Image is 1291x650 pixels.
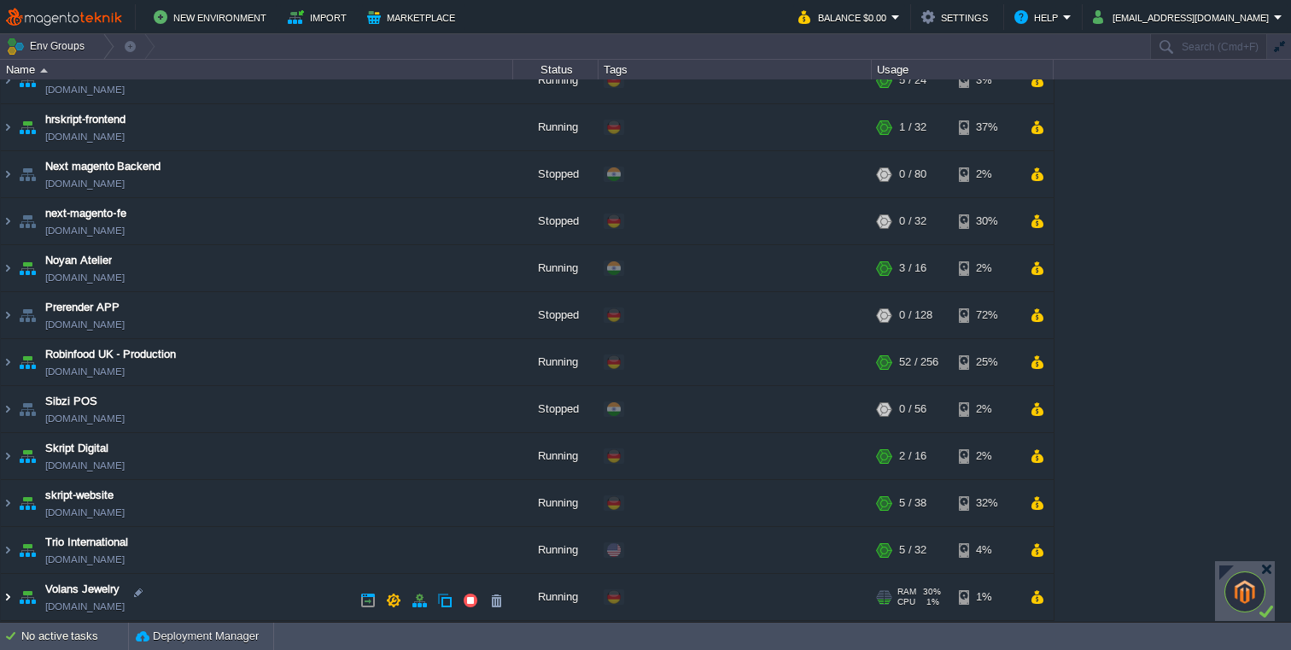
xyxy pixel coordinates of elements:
[45,175,125,192] a: [DOMAIN_NAME]
[1,57,15,103] img: AMDAwAAAACH5BAEAAAAALAAAAAABAAEAAAICRAEAOw==
[897,597,915,607] span: CPU
[1,433,15,479] img: AMDAwAAAACH5BAEAAAAALAAAAAABAAEAAAICRAEAOw==
[45,363,125,380] a: [DOMAIN_NAME]
[899,104,926,150] div: 1 / 32
[599,60,871,79] div: Tags
[514,60,598,79] div: Status
[45,581,120,598] a: Volans Jewelry
[15,386,39,432] img: AMDAwAAAACH5BAEAAAAALAAAAAABAAEAAAICRAEAOw==
[873,60,1053,79] div: Usage
[45,316,125,333] a: [DOMAIN_NAME]
[959,574,1014,620] div: 1%
[959,527,1014,573] div: 4%
[923,587,941,597] span: 30%
[45,410,125,427] a: [DOMAIN_NAME]
[513,386,599,432] div: Stopped
[899,339,938,385] div: 52 / 256
[45,252,112,269] a: Noyan Atelier
[513,292,599,338] div: Stopped
[959,151,1014,197] div: 2%
[899,198,926,244] div: 0 / 32
[15,104,39,150] img: AMDAwAAAACH5BAEAAAAALAAAAAABAAEAAAICRAEAOw==
[6,34,91,58] button: Env Groups
[45,158,161,175] a: Next magento Backend
[1,527,15,573] img: AMDAwAAAACH5BAEAAAAALAAAAAABAAEAAAICRAEAOw==
[899,245,926,291] div: 3 / 16
[959,339,1014,385] div: 25%
[15,339,39,385] img: AMDAwAAAACH5BAEAAAAALAAAAAABAAEAAAICRAEAOw==
[899,527,926,573] div: 5 / 32
[45,440,108,457] a: Skript Digital
[1,480,15,526] img: AMDAwAAAACH5BAEAAAAALAAAAAABAAEAAAICRAEAOw==
[45,598,125,615] a: [DOMAIN_NAME]
[15,245,39,291] img: AMDAwAAAACH5BAEAAAAALAAAAAABAAEAAAICRAEAOw==
[45,346,176,363] a: Robinfood UK - Production
[899,292,932,338] div: 0 / 128
[15,527,39,573] img: AMDAwAAAACH5BAEAAAAALAAAAAABAAEAAAICRAEAOw==
[899,151,926,197] div: 0 / 80
[899,57,926,103] div: 5 / 24
[45,504,125,521] a: [DOMAIN_NAME]
[45,299,120,316] a: Prerender APP
[513,198,599,244] div: Stopped
[513,57,599,103] div: Running
[45,551,125,568] a: [DOMAIN_NAME]
[15,480,39,526] img: AMDAwAAAACH5BAEAAAAALAAAAAABAAEAAAICRAEAOw==
[45,81,125,98] a: [DOMAIN_NAME]
[45,534,128,551] a: Trio International
[513,151,599,197] div: Stopped
[513,433,599,479] div: Running
[45,222,125,239] a: [DOMAIN_NAME]
[45,111,126,128] a: hrskript-frontend
[897,587,916,597] span: RAM
[959,57,1014,103] div: 3%
[798,7,891,27] button: Balance $0.00
[15,433,39,479] img: AMDAwAAAACH5BAEAAAAALAAAAAABAAEAAAICRAEAOw==
[899,480,926,526] div: 5 / 38
[45,393,97,410] a: Sibzi POS
[921,7,993,27] button: Settings
[1,151,15,197] img: AMDAwAAAACH5BAEAAAAALAAAAAABAAEAAAICRAEAOw==
[15,574,39,620] img: AMDAwAAAACH5BAEAAAAALAAAAAABAAEAAAICRAEAOw==
[1,339,15,385] img: AMDAwAAAACH5BAEAAAAALAAAAAABAAEAAAICRAEAOw==
[513,104,599,150] div: Running
[899,433,926,479] div: 2 / 16
[45,457,125,474] a: [DOMAIN_NAME]
[136,628,259,645] button: Deployment Manager
[959,292,1014,338] div: 72%
[513,574,599,620] div: Running
[513,339,599,385] div: Running
[1,574,15,620] img: AMDAwAAAACH5BAEAAAAALAAAAAABAAEAAAICRAEAOw==
[922,597,939,607] span: 1%
[1,198,15,244] img: AMDAwAAAACH5BAEAAAAALAAAAAABAAEAAAICRAEAOw==
[45,487,114,504] a: skript-website
[1093,7,1274,27] button: [EMAIL_ADDRESS][DOMAIN_NAME]
[45,128,125,145] a: [DOMAIN_NAME]
[513,527,599,573] div: Running
[15,292,39,338] img: AMDAwAAAACH5BAEAAAAALAAAAAABAAEAAAICRAEAOw==
[2,60,512,79] div: Name
[15,151,39,197] img: AMDAwAAAACH5BAEAAAAALAAAAAABAAEAAAICRAEAOw==
[45,269,125,286] a: [DOMAIN_NAME]
[1,245,15,291] img: AMDAwAAAACH5BAEAAAAALAAAAAABAAEAAAICRAEAOw==
[959,386,1014,432] div: 2%
[1014,7,1063,27] button: Help
[1,386,15,432] img: AMDAwAAAACH5BAEAAAAALAAAAAABAAEAAAICRAEAOw==
[15,198,39,244] img: AMDAwAAAACH5BAEAAAAALAAAAAABAAEAAAICRAEAOw==
[288,7,352,27] button: Import
[513,480,599,526] div: Running
[899,386,926,432] div: 0 / 56
[959,198,1014,244] div: 30%
[513,245,599,291] div: Running
[40,68,48,73] img: AMDAwAAAACH5BAEAAAAALAAAAAABAAEAAAICRAEAOw==
[959,245,1014,291] div: 2%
